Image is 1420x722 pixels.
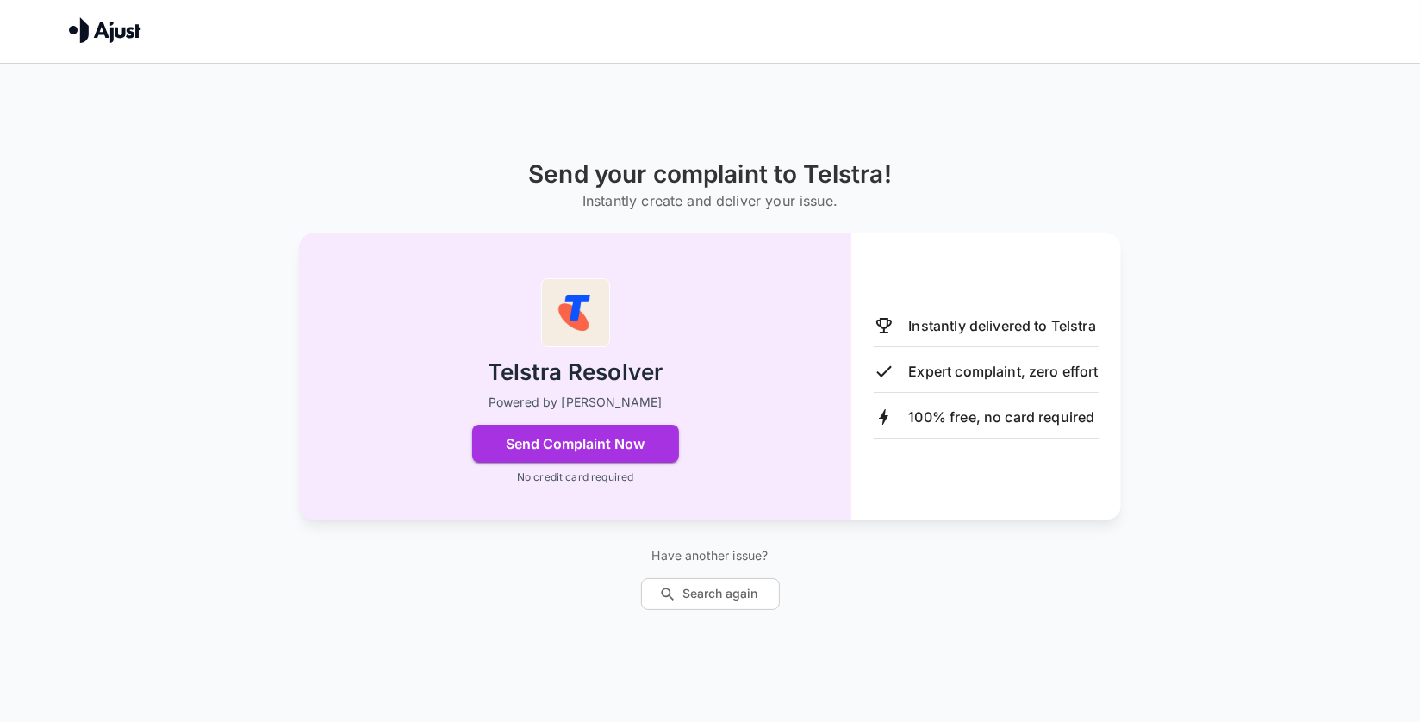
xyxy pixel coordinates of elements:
[517,470,633,485] p: No credit card required
[641,547,780,564] p: Have another issue?
[908,407,1094,427] p: 100% free, no card required
[541,278,610,347] img: Telstra
[488,358,663,388] h2: Telstra Resolver
[489,394,663,411] p: Powered by [PERSON_NAME]
[528,189,892,213] h6: Instantly create and deliver your issue.
[472,425,679,463] button: Send Complaint Now
[69,17,141,43] img: Ajust
[908,361,1098,382] p: Expert complaint, zero effort
[908,315,1096,336] p: Instantly delivered to Telstra
[528,160,892,189] h1: Send your complaint to Telstra!
[641,578,780,610] button: Search again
